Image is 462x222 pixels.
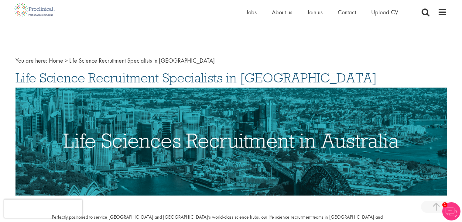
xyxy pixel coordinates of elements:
span: 1 [442,202,447,207]
iframe: reCAPTCHA [4,199,82,218]
img: Life Sciences Recruitment in Australia [15,88,447,196]
a: Contact [338,8,356,16]
a: Jobs [246,8,257,16]
a: breadcrumb link [49,57,63,64]
a: About us [272,8,292,16]
a: Join us [307,8,323,16]
span: Life Science Recruitment Specialists in [GEOGRAPHIC_DATA] [69,57,215,64]
span: You are here: [15,57,47,64]
span: > [65,57,68,64]
img: Chatbot [442,202,460,220]
a: Upload CV [371,8,398,16]
span: Life Science Recruitment Specialists in [GEOGRAPHIC_DATA] [15,70,377,86]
